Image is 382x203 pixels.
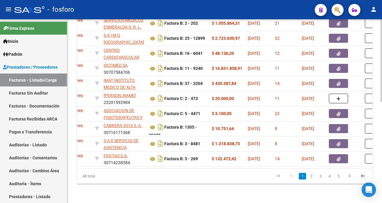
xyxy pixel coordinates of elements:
i: Descargar documento [156,33,164,43]
span: [DATE] [302,66,314,71]
li: page 5 [334,171,343,181]
span: 14 [275,81,280,86]
span: [DATE] [248,21,260,26]
strong: $ 16.831.858,91 [212,66,242,71]
strong: $ 3.100,00 [212,111,232,116]
li: page 3 [316,171,325,181]
strong: $ 1.055.864,31 [212,21,240,26]
div: 30648701442 [104,137,144,150]
i: Descargar documento [156,109,164,118]
span: [DATE] [248,111,260,116]
strong: Factura C: 5 - 4471 [164,111,200,116]
a: go to next page [344,173,355,180]
span: CENTRO CARDIOVASCULAR DE [PERSON_NAME] S.A. [104,48,142,73]
strong: $ 48.136,20 [212,51,234,56]
strong: Factura B: 1305 - 20405 [149,125,197,138]
strong: Factura B: 2 - 202 [164,21,198,26]
strong: $ 132.472,42 [212,156,236,161]
i: Descargar documento [156,64,164,73]
li: page 4 [325,171,334,181]
div: Open Intercom Messenger [362,183,376,197]
span: Prestadores / Proveedores [3,64,58,70]
mat-icon: person [370,6,377,13]
span: Padrón [3,51,22,58]
span: [DATE] [248,51,260,56]
div: 23201592984 [104,92,144,105]
span: 11 [275,66,280,71]
strong: Factura B: 3 - 8481 [164,142,200,146]
div: 30717972232 [104,17,144,30]
span: [DATE] [302,51,314,56]
span: IMAT INSTITUTO MEDICO DE ALTA TECNOLOGIA SA [104,78,135,97]
span: CABRERA 3314 S. A. [104,123,142,128]
i: Descargar documento [156,18,164,28]
i: Descargar documento [156,122,164,132]
a: go to previous page [286,173,297,180]
span: [DATE] [302,111,314,116]
a: 1 [299,173,306,180]
strong: $ 2.723.630,97 [212,36,240,41]
span: [DATE] [302,21,314,26]
a: 3 [317,173,324,180]
span: 22 [275,111,280,116]
strong: Factura C: 2 - 473 [164,96,198,101]
div: 30582060610 [104,107,144,120]
i: Descargar documento [156,139,164,148]
span: [DATE] [248,81,260,86]
span: 8 [275,126,277,131]
span: [DATE] [302,96,314,101]
div: 30545851845 [104,32,144,45]
li: page 2 [307,171,316,181]
span: S A I M Q [GEOGRAPHIC_DATA] [104,33,144,45]
strong: Factura B: 16 - 6041 [164,51,203,56]
span: 32 [275,36,280,41]
span: ASOCIACION DE FISIOTERAPEUTAS Y KINESIOLOGOS DE LA PROVINCIA [PERSON_NAME][GEOGRAPHIC_DATA] [104,108,144,147]
div: 30716171368 [104,122,144,135]
span: Inicio [3,38,18,45]
a: go to last page [357,173,368,180]
span: 11 [275,96,280,101]
li: page 1 [298,171,307,181]
span: Firma Express [3,25,34,32]
a: 4 [326,173,333,180]
strong: $ 430.587,84 [212,81,236,86]
i: Descargar documento [156,154,164,164]
span: - fosforo [47,3,74,16]
span: [DATE] [302,126,314,131]
span: SICOMED SA [104,63,128,68]
strong: Factura B: 37 - 3204 [164,81,203,86]
span: [DATE] [302,36,314,41]
div: 30601744488 [104,47,144,60]
span: [DATE] [302,141,314,146]
strong: Factura B: 11 - 9240 [164,66,203,71]
span: [DATE] [302,156,314,161]
span: [DATE] [248,156,260,161]
span: [PERSON_NAME] [104,93,136,98]
strong: $ 20.000,00 [212,96,234,101]
div: 48 total [77,169,135,184]
span: 12 [275,51,280,56]
span: 14 [275,156,280,161]
span: 21 [275,21,280,26]
mat-icon: menu [5,6,12,13]
strong: $ 1.318.838,75 [212,141,240,146]
strong: Factura B: 5 - 269 [164,157,198,161]
span: [DATE] [248,96,260,101]
a: 2 [308,173,315,180]
span: [DATE] [248,126,260,131]
a: go to first page [272,173,284,180]
a: 5 [335,173,342,180]
div: 30697598266 [104,77,144,90]
span: [DATE] [248,141,260,146]
div: 30707584706 [104,62,144,75]
span: FASTIAS S.A. [104,153,128,158]
span: [DATE] [248,66,260,71]
i: Descargar documento [156,48,164,58]
strong: Factura B: 25 - 12899 [164,36,205,41]
span: S A D SERVICIO DE ASISTENCIA DOMICIL S A [104,138,138,157]
div: 30714238384 [104,152,144,165]
span: [DATE] [248,36,260,41]
i: Descargar documento [156,79,164,88]
span: 8 [275,141,277,146]
strong: $ 10.751,64 [212,126,234,131]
